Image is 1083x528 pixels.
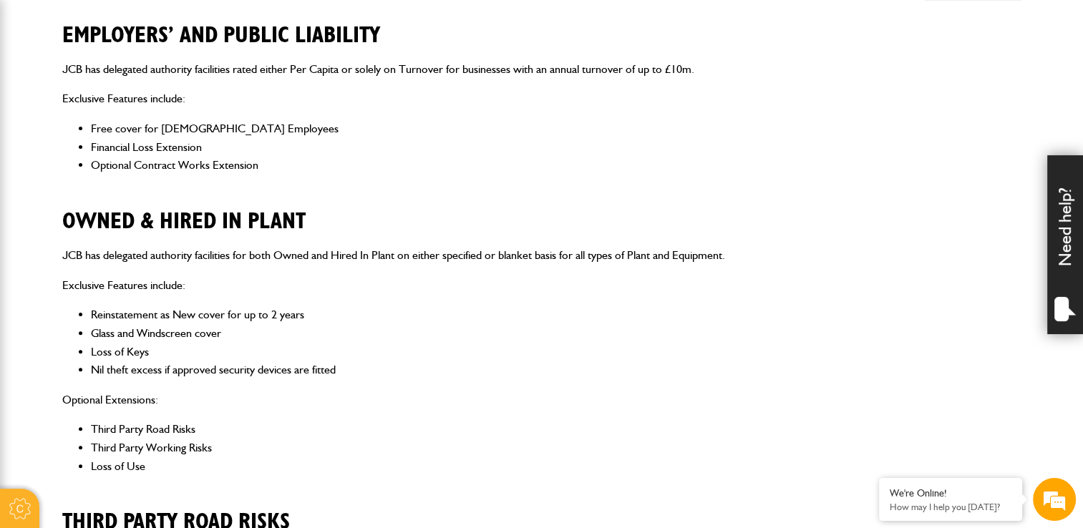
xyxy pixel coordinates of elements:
[890,487,1011,499] div: We're Online!
[62,276,1021,295] p: Exclusive Features include:
[24,79,60,99] img: d_20077148190_company_1631870298795_20077148190
[62,391,1021,409] p: Optional Extensions:
[91,324,1021,343] li: Glass and Windscreen cover
[19,217,261,248] input: Enter your phone number
[19,259,261,404] textarea: Type your message and hit 'Enter'
[195,415,260,434] em: Start Chat
[91,361,1021,379] li: Nil theft excess if approved security devices are fitted
[235,7,269,41] div: Minimize live chat window
[91,138,1021,157] li: Financial Loss Extension
[91,457,1021,476] li: Loss of Use
[91,119,1021,138] li: Free cover for [DEMOGRAPHIC_DATA] Employees
[19,132,261,164] input: Enter your last name
[91,420,1021,439] li: Third Party Road Risks
[62,60,1021,79] p: JCB has delegated authority facilities rated either Per Capita or solely on Turnover for business...
[91,305,1021,324] li: Reinstatement as New cover for up to 2 years
[62,246,1021,265] p: JCB has delegated authority facilities for both Owned and Hired In Plant on either specified or b...
[62,186,1021,235] h2: Owned & Hired In Plant
[1047,155,1083,334] div: Need help?
[91,439,1021,457] li: Third Party Working Risks
[19,175,261,206] input: Enter your email address
[890,502,1011,512] p: How may I help you today?
[91,343,1021,361] li: Loss of Keys
[62,89,1021,108] p: Exclusive Features include:
[74,80,241,99] div: Chat with us now
[91,156,1021,175] li: Optional Contract Works Extension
